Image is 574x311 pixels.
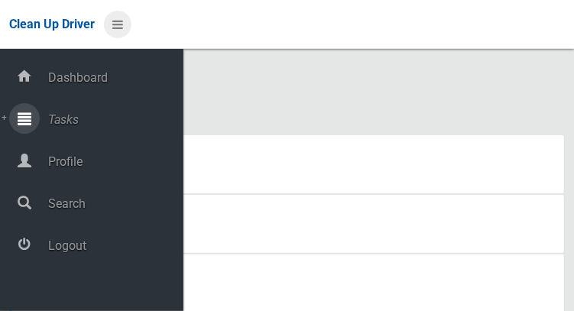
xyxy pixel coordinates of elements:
[44,154,183,169] span: Profile
[44,238,183,253] span: Logout
[44,196,183,211] span: Search
[44,70,183,85] span: Dashboard
[9,13,95,36] a: Clean Up Driver
[9,17,95,31] span: Clean Up Driver
[44,112,183,127] span: Tasks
